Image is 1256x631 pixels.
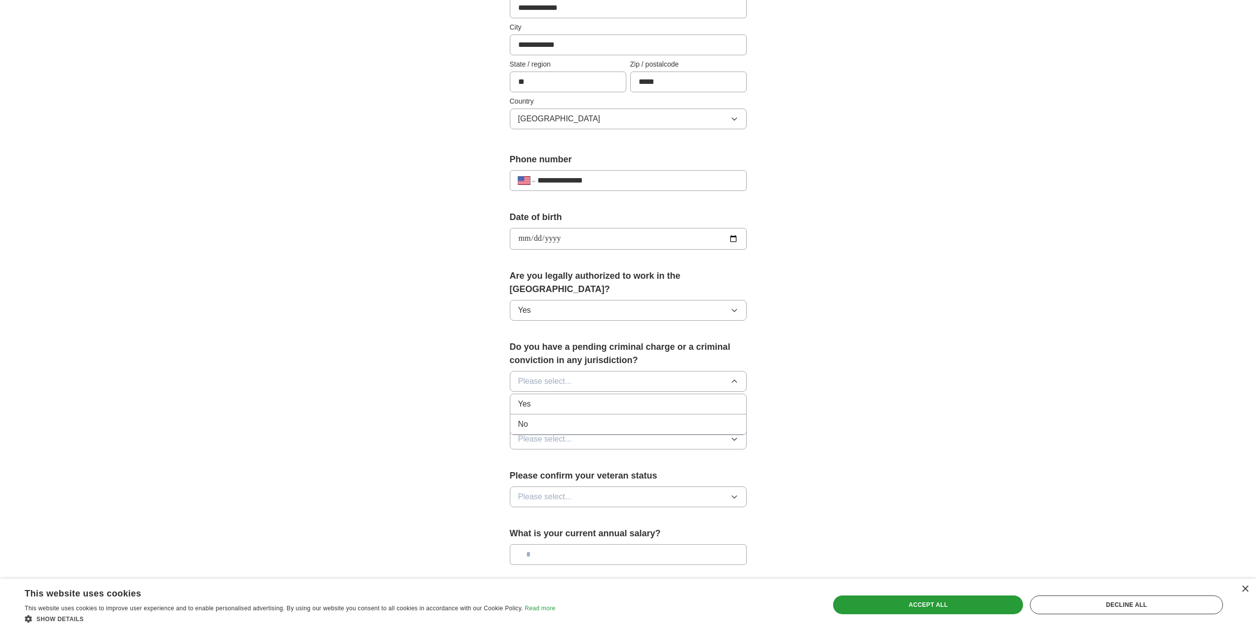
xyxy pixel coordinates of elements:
[518,375,572,387] span: Please select...
[518,398,531,410] span: Yes
[25,585,531,599] div: This website uses cookies
[630,59,747,70] label: Zip / postalcode
[510,527,747,540] label: What is your current annual salary?
[1241,586,1249,593] div: Close
[518,113,601,125] span: [GEOGRAPHIC_DATA]
[25,614,555,624] div: Show details
[518,304,531,316] span: Yes
[1030,595,1223,614] div: Decline all
[510,300,747,321] button: Yes
[510,269,747,296] label: Are you legally authorized to work in the [GEOGRAPHIC_DATA]?
[518,418,528,430] span: No
[510,469,747,483] label: Please confirm your veteran status
[25,605,523,612] span: This website uses cookies to improve user experience and to enable personalised advertising. By u...
[525,605,555,612] a: Read more, opens a new window
[510,59,626,70] label: State / region
[37,616,84,623] span: Show details
[510,153,747,166] label: Phone number
[510,22,747,33] label: City
[518,491,572,503] span: Please select...
[510,96,747,107] label: Country
[510,211,747,224] label: Date of birth
[510,429,747,449] button: Please select...
[510,340,747,367] label: Do you have a pending criminal charge or a criminal conviction in any jurisdiction?
[510,371,747,392] button: Please select...
[518,433,572,445] span: Please select...
[510,486,747,507] button: Please select...
[510,109,747,129] button: [GEOGRAPHIC_DATA]
[833,595,1023,614] div: Accept all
